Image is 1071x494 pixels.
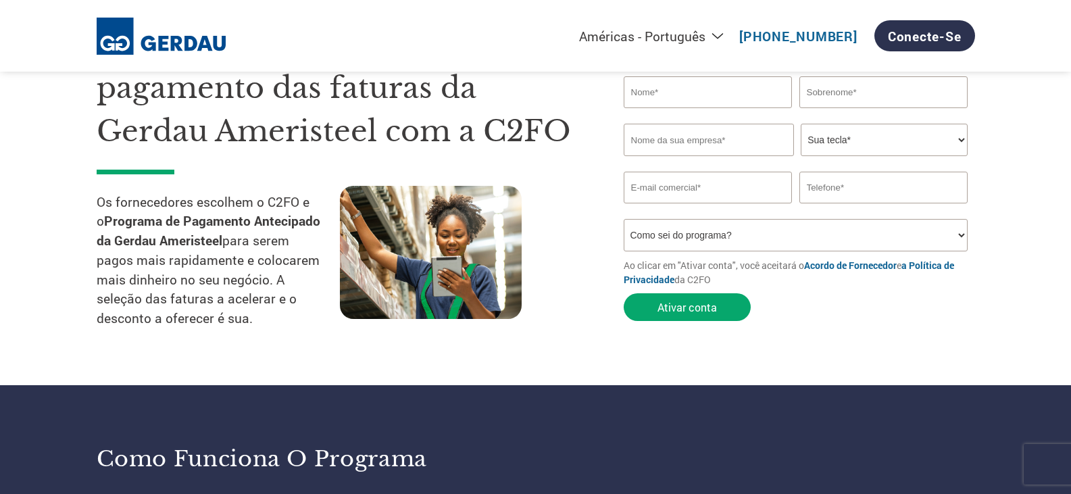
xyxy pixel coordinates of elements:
font: Como funciona o programa [97,445,427,472]
font: Os fornecedores escolhem o C2FO e o [97,193,309,230]
font: Endereço de e-mail inválido [624,205,709,214]
img: Gerdau Ameristeel [97,18,227,55]
select: Título/Função [801,124,968,156]
font: Conecte-se [888,28,962,45]
a: Acordo de Fornecedor [804,259,897,272]
font: e [897,259,901,272]
input: Telefone* [799,172,968,203]
font: Número de telefone Inavlid [799,205,881,214]
font: Ao clicar em "Ativar conta", você aceitará o [624,259,804,272]
input: Nome* [624,76,793,108]
font: Nome inválido ou nome muito longo [624,109,737,118]
input: Formato de e-mail inválido [624,172,793,203]
font: da C2FO [674,273,711,286]
font: Programa de Pagamento Antecipado da Gerdau Ameristeel [97,212,320,249]
font: Nome da empresa inválido ou nome da empresa muito longo [624,157,811,166]
font: Ativar conta [657,300,717,314]
button: Ativar conta [624,293,751,321]
a: Conecte-se [874,20,975,51]
a: a Política de Privacidade [624,259,954,286]
input: Sobrenome* [799,76,968,108]
input: Nome da sua empresa* [624,124,794,156]
font: para serem pagos mais rapidamente e colocarem mais dinheiro no seu negócio. A seleção das faturas... [97,232,320,326]
font: Receba antecipadamente o pagamento das faturas da Gerdau Ameristeel com a C2FO [97,26,571,149]
font: Sobrenome inválido ou sobrenome muito longo [799,109,946,118]
a: [PHONE_NUMBER] [739,28,857,45]
img: trabalhador da cadeia de suprimentos [340,186,522,319]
